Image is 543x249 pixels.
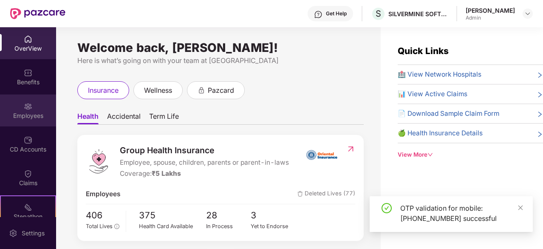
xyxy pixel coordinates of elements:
[382,203,392,213] span: check-circle
[88,85,119,96] span: insurance
[398,109,499,119] span: 📄 Download Sample Claim Form
[120,157,289,168] span: Employee, spouse, children, parents or parent-in-laws
[24,102,32,111] img: svg+xml;base64,PHN2ZyBpZD0iRW1wbG95ZWVzIiB4bWxucz0iaHR0cDovL3d3dy53My5vcmcvMjAwMC9zdmciIHdpZHRoPS...
[388,10,448,18] div: SILVERMINE SOFTWARE INDIA PRIVATE LIMITED
[77,55,364,66] div: Here is what’s going on with your team at [GEOGRAPHIC_DATA]
[19,229,47,238] div: Settings
[398,46,449,56] span: Quick Links
[24,136,32,144] img: svg+xml;base64,PHN2ZyBpZD0iQ0RfQWNjb3VudHMiIGRhdGEtbmFtZT0iQ0QgQWNjb3VudHMiIHhtbG5zPSJodHRwOi8vd3...
[326,10,347,17] div: Get Help
[144,85,172,96] span: wellness
[400,203,523,223] div: OTP validation for mobile: [PHONE_NUMBER] successful
[251,222,296,231] div: Yet to Endorse
[120,169,289,179] div: Coverage:
[114,224,119,229] span: info-circle
[398,89,467,99] span: 📊 View Active Claims
[297,189,355,199] span: Deleted Lives (77)
[314,10,322,19] img: svg+xml;base64,PHN2ZyBpZD0iSGVscC0zMngzMiIgeG1sbnM9Imh0dHA6Ly93d3cudzMub3JnLzIwMDAvc3ZnIiB3aWR0aD...
[107,112,141,124] span: Accidental
[346,145,355,153] img: RedirectIcon
[24,169,32,178] img: svg+xml;base64,PHN2ZyBpZD0iQ2xhaW0iIHhtbG5zPSJodHRwOi8vd3d3LnczLm9yZy8yMDAwL3N2ZyIgd2lkdGg9IjIwIi...
[376,9,381,19] span: S
[24,69,32,77] img: svg+xml;base64,PHN2ZyBpZD0iQmVuZWZpdHMiIHhtbG5zPSJodHRwOi8vd3d3LnczLm9yZy8yMDAwL3N2ZyIgd2lkdGg9Ij...
[77,44,364,51] div: Welcome back, [PERSON_NAME]!
[398,150,543,159] div: View More
[208,85,234,96] span: pazcard
[427,152,433,157] span: down
[86,189,120,199] span: Employees
[9,229,17,238] img: svg+xml;base64,PHN2ZyBpZD0iU2V0dGluZy0yMHgyMCIgeG1sbnM9Imh0dHA6Ly93d3cudzMub3JnLzIwMDAvc3ZnIiB3aW...
[206,222,251,231] div: In Process
[120,144,289,157] span: Group Health Insurance
[524,10,531,17] img: svg+xml;base64,PHN2ZyBpZD0iRHJvcGRvd24tMzJ4MzIiIHhtbG5zPSJodHRwOi8vd3d3LnczLm9yZy8yMDAwL3N2ZyIgd2...
[139,222,206,231] div: Health Card Available
[466,6,515,14] div: [PERSON_NAME]
[537,71,543,80] span: right
[152,169,181,177] span: ₹5 Lakhs
[77,112,99,124] span: Health
[251,209,296,223] span: 3
[10,8,65,19] img: New Pazcare Logo
[198,86,205,94] div: animation
[86,149,111,174] img: logo
[206,209,251,223] span: 28
[306,144,338,165] img: insurerIcon
[1,212,55,221] div: Stepathon
[398,69,481,80] span: 🏥 View Network Hospitals
[537,110,543,119] span: right
[86,223,113,229] span: Total Lives
[24,35,32,43] img: svg+xml;base64,PHN2ZyBpZD0iSG9tZSIgeG1sbnM9Imh0dHA6Ly93d3cudzMub3JnLzIwMDAvc3ZnIiB3aWR0aD0iMjAiIG...
[139,209,206,223] span: 375
[86,209,119,223] span: 406
[466,14,515,21] div: Admin
[518,205,523,211] span: close
[24,203,32,212] img: svg+xml;base64,PHN2ZyB4bWxucz0iaHR0cDovL3d3dy53My5vcmcvMjAwMC9zdmciIHdpZHRoPSIyMSIgaGVpZ2h0PSIyMC...
[398,128,483,138] span: 🍏 Health Insurance Details
[149,112,179,124] span: Term Life
[537,91,543,99] span: right
[537,130,543,138] span: right
[297,191,303,197] img: deleteIcon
